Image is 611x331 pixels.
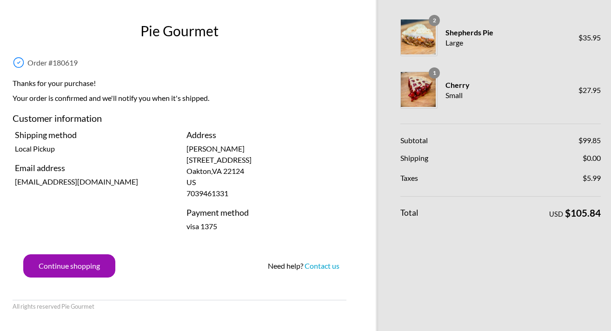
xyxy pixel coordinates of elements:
h3: Customer information [13,111,346,129]
span: Oakton , VA [186,166,244,175]
span: [PERSON_NAME] [186,144,245,153]
h4: Payment method [186,206,344,219]
h4: Shipping method [15,129,173,141]
span: 22124 [223,166,244,175]
div: Need help? [268,260,339,271]
span: US [186,178,196,186]
p: Local Pickup [15,143,173,154]
button: Continue shopping [23,254,115,278]
img: Shepherds Pie [401,20,436,54]
span: 1 [429,67,440,79]
li: All rights reserved Pie Gourmet [13,302,94,311]
img: Cherry [401,72,436,107]
h1: Pie Gourmet [10,20,349,41]
span: [STREET_ADDRESS] [186,155,252,164]
a: Contact us [305,261,339,270]
p: Your order is confirmed and we'll notify you when it's shipped. [13,93,346,107]
p: [EMAIL_ADDRESS][DOMAIN_NAME] [15,176,173,187]
span: 2 [429,15,440,26]
span: Order # 180619 [27,58,78,67]
span: 7039461331 [186,189,228,198]
h4: Address [186,129,344,141]
h2: Thanks for your purchase! [13,78,346,93]
h4: Email address [15,162,173,174]
p: visa 1375 [186,221,344,232]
